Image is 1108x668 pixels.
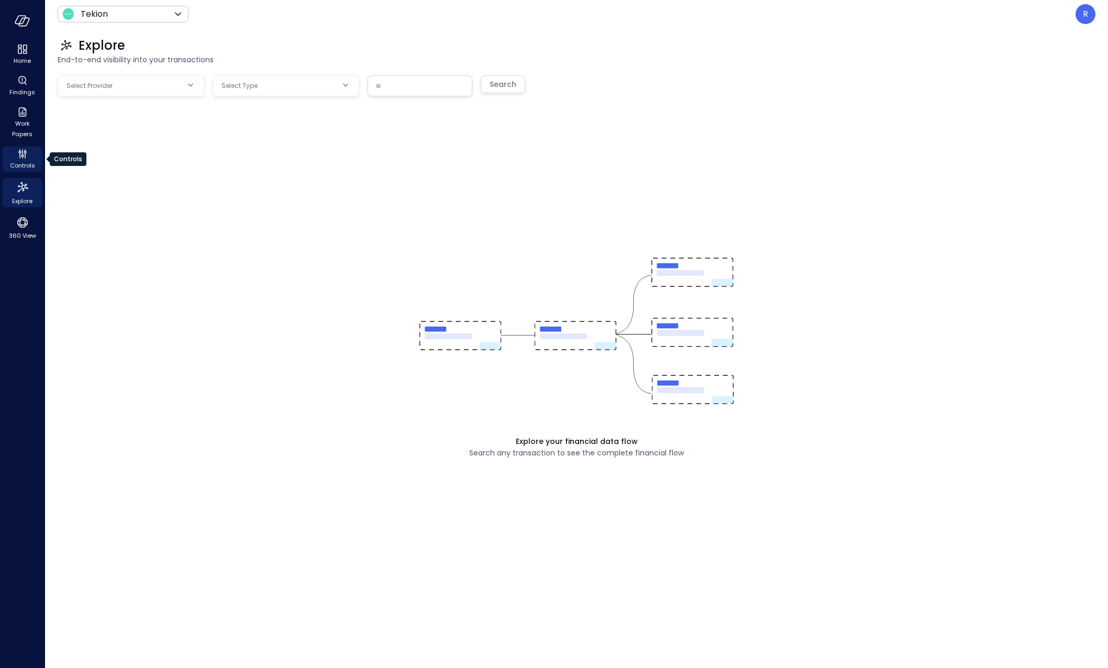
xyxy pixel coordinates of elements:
[79,37,125,54] span: Explore
[14,55,31,66] span: Home
[2,105,42,140] div: Work Papers
[10,160,35,171] span: Controls
[2,178,42,207] div: Explore
[2,214,42,242] div: 360 View
[221,81,258,91] span: Select Type
[516,436,638,447] span: Explore your financial data flow
[58,54,1095,65] span: End-to-end visibility into your transactions
[1083,8,1088,20] p: R
[81,8,108,20] p: Tekion
[9,87,35,97] span: Findings
[62,8,74,20] img: Icon
[6,118,38,139] span: Work Papers
[67,81,113,91] span: Select Provider
[9,230,36,241] span: 360 View
[2,147,42,172] div: Controls
[50,152,86,166] div: Controls
[2,42,42,67] div: Home
[1076,4,1095,24] div: Rsarabu
[2,73,42,98] div: Findings
[12,196,32,206] span: Explore
[469,447,684,459] span: Search any transaction to see the complete financial flow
